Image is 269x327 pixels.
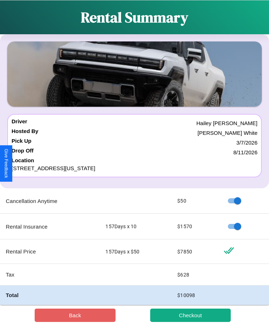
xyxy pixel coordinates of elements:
[100,214,172,239] td: 157 Days x 10
[198,128,257,138] p: [PERSON_NAME] White
[6,196,94,206] p: Cancellation Anytime
[237,138,257,147] p: 3 / 7 / 2026
[6,291,94,299] h4: Total
[172,286,218,305] td: $ 10098
[4,149,9,178] div: Give Feedback
[172,239,218,264] td: $ 7850
[100,239,172,264] td: 157 Days x $ 50
[172,188,218,214] td: $ 50
[150,309,231,322] button: Checkout
[12,128,38,138] h4: Hosted By
[12,118,27,128] h4: Driver
[12,147,34,157] h4: Drop Off
[12,157,257,163] h4: Location
[81,8,188,27] h1: Rental Summary
[6,222,94,231] p: Rental Insurance
[12,138,31,147] h4: Pick Up
[6,247,94,256] p: Rental Price
[172,264,218,286] td: $ 628
[196,118,257,128] p: Hailey [PERSON_NAME]
[172,214,218,239] td: $ 1570
[6,270,94,279] p: Tax
[35,309,116,322] button: Back
[12,163,257,173] p: [STREET_ADDRESS][US_STATE]
[233,147,257,157] p: 8 / 11 / 2026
